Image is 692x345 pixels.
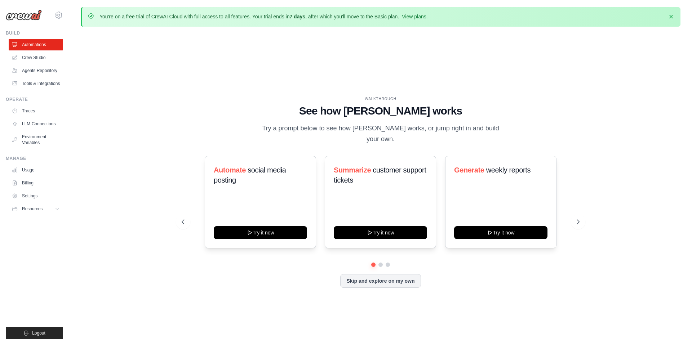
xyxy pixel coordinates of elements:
[214,166,246,174] span: Automate
[289,14,305,19] strong: 7 days
[9,118,63,130] a: LLM Connections
[9,52,63,63] a: Crew Studio
[214,226,307,239] button: Try it now
[22,206,43,212] span: Resources
[214,166,286,184] span: social media posting
[340,274,421,288] button: Skip and explore on my own
[6,10,42,21] img: Logo
[99,13,428,20] p: You're on a free trial of CrewAI Cloud with full access to all features. Your trial ends in , aft...
[32,330,45,336] span: Logout
[6,30,63,36] div: Build
[182,104,580,117] h1: See how [PERSON_NAME] works
[9,203,63,215] button: Resources
[182,96,580,102] div: WALKTHROUGH
[334,226,427,239] button: Try it now
[9,39,63,50] a: Automations
[9,131,63,148] a: Environment Variables
[9,105,63,117] a: Traces
[454,166,484,174] span: Generate
[9,190,63,202] a: Settings
[334,166,371,174] span: Summarize
[402,14,426,19] a: View plans
[6,97,63,102] div: Operate
[259,123,502,144] p: Try a prompt below to see how [PERSON_NAME] works, or jump right in and build your own.
[334,166,426,184] span: customer support tickets
[9,65,63,76] a: Agents Repository
[6,327,63,339] button: Logout
[486,166,530,174] span: weekly reports
[656,310,692,345] iframe: Chat Widget
[454,226,547,239] button: Try it now
[9,177,63,189] a: Billing
[9,78,63,89] a: Tools & Integrations
[9,164,63,176] a: Usage
[6,156,63,161] div: Manage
